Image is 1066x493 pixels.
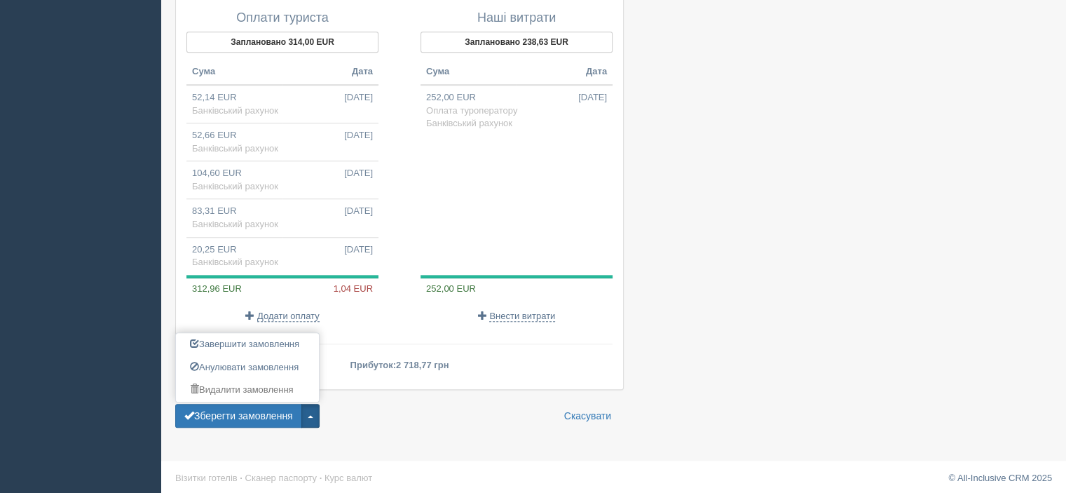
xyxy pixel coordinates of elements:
button: Заплановано 238,63 EUR [421,32,613,53]
span: [DATE] [344,129,373,142]
th: Сума [421,60,517,85]
span: Додати оплату [257,311,320,322]
span: · [320,473,322,483]
h4: Наші витрати [421,11,613,25]
td: 83,31 EUR [186,199,378,237]
a: © All-Inclusive CRM 2025 [948,473,1052,483]
span: [DATE] [578,91,607,104]
button: Зберегти замовлення [175,404,302,428]
th: Дата [282,60,378,85]
a: Сканер паспорту [245,473,317,483]
a: Анулювати замовлення [176,356,319,379]
a: Внести витрати [478,311,556,321]
p: Прибуток: [186,358,613,372]
span: 252,00 EUR [421,283,476,294]
td: 104,60 EUR [186,161,378,199]
span: [DATE] [344,91,373,104]
span: [DATE] [344,243,373,257]
button: Заплановано 314,00 EUR [186,32,378,53]
a: Курс валют [324,473,372,483]
span: Банківський рахунок [192,143,278,154]
td: 52,14 EUR [186,85,378,123]
span: Внести витрати [489,311,555,322]
a: Візитки готелів [175,473,238,483]
span: 312,96 EUR [186,283,242,294]
th: Дата [517,60,613,85]
span: Банківський рахунок [192,219,278,229]
a: Додати оплату [245,311,319,321]
h4: Оплати туриста [186,11,378,25]
span: 1,04 EUR [334,282,378,295]
span: [DATE] [344,205,373,218]
span: Оплата туроператору [426,105,517,116]
span: Завершити замовлення [190,339,299,349]
a: Видалити замовлення [176,379,319,402]
td: 52,66 EUR [186,123,378,161]
a: Завершити замовлення [176,333,319,356]
th: Сума [186,60,282,85]
span: Банківський рахунок [192,105,278,116]
span: [DATE] [344,167,373,180]
span: Банківський рахунок [192,181,278,191]
span: Банківський рахунок [192,257,278,267]
td: 20,25 EUR [186,237,378,275]
td: 252,00 EUR [421,85,613,136]
a: Скасувати [555,404,620,428]
span: · [240,473,242,483]
span: Банківський рахунок [426,118,512,128]
span: 2 718,77 грн [396,360,449,370]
